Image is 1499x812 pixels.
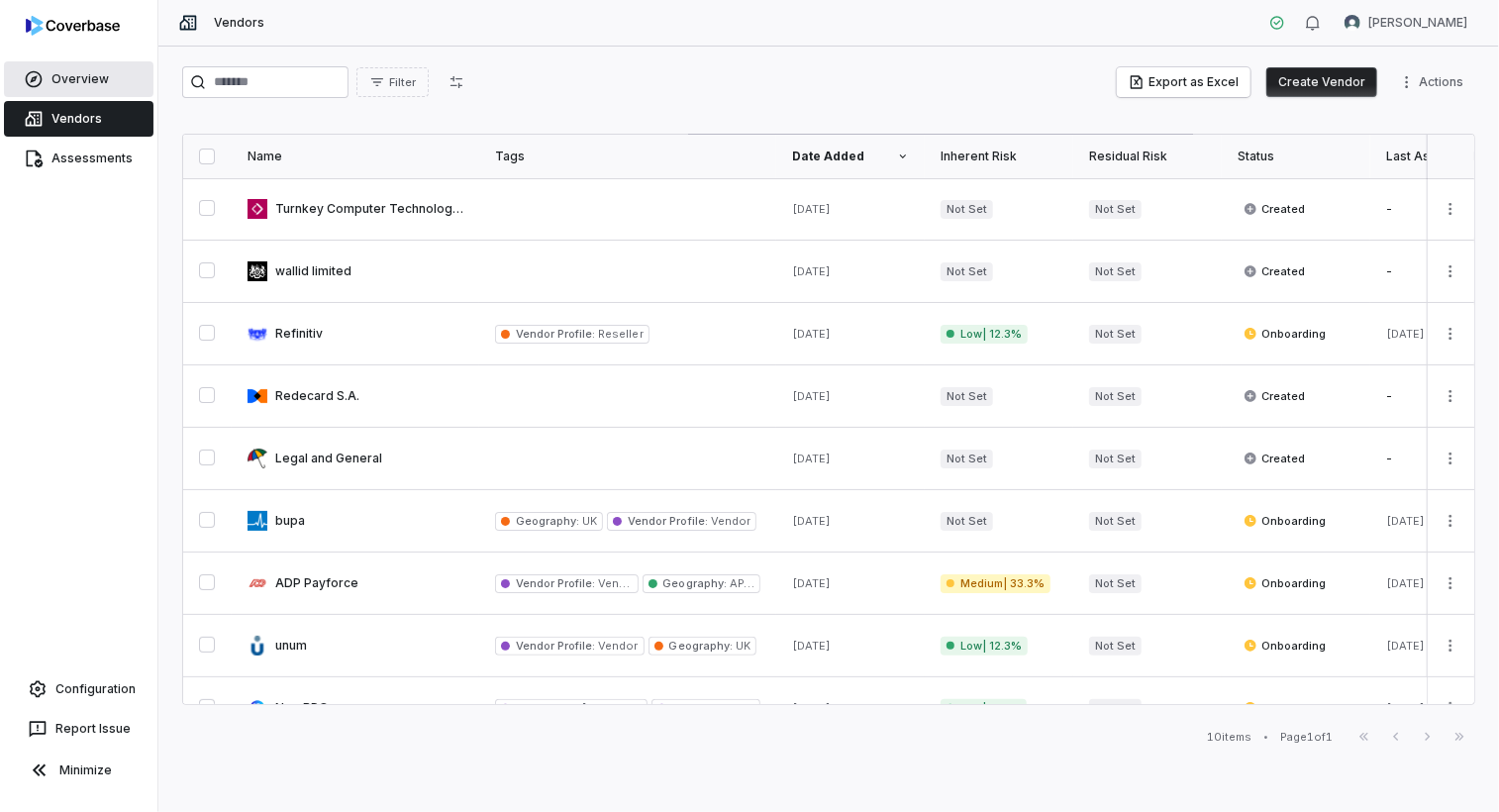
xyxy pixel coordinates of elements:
[792,327,831,341] span: [DATE]
[1435,568,1466,598] button: More actions
[1435,444,1466,473] button: More actions
[941,262,993,281] span: Not Set
[8,711,150,747] button: Report Issue
[941,450,993,468] span: Not Set
[792,149,909,164] div: Date Added
[1435,319,1466,349] button: More actions
[1089,637,1142,656] span: Not Set
[1244,638,1326,654] span: Onboarding
[1089,200,1142,219] span: Not Set
[1244,201,1305,217] span: Created
[708,514,750,528] span: Vendor
[595,576,638,590] span: Vendor
[1263,730,1268,744] div: •
[1089,699,1142,718] span: Not Set
[4,101,153,137] a: Vendors
[516,514,579,528] span: Geography :
[941,574,1050,593] span: Medium | 33.3%
[1266,67,1377,97] button: Create Vendor
[792,264,831,278] span: [DATE]
[1207,730,1251,745] div: 10 items
[1435,506,1466,536] button: More actions
[1089,149,1206,164] div: Residual Risk
[516,576,595,590] span: Vendor Profile :
[1089,262,1142,281] span: Not Set
[792,701,831,715] span: [DATE]
[214,15,264,31] span: Vendors
[1386,514,1425,528] span: [DATE]
[8,751,150,790] button: Minimize
[1345,15,1360,31] img: Hannah Fozard avatar
[941,387,993,406] span: Not Set
[1435,693,1466,723] button: More actions
[1435,256,1466,286] button: More actions
[579,514,597,528] span: UK
[516,327,595,341] span: Vendor Profile :
[792,639,831,653] span: [DATE]
[1089,512,1142,531] span: Not Set
[4,141,153,176] a: Assessments
[672,701,752,715] span: Vendor Profile :
[1244,513,1326,529] span: Onboarding
[495,149,760,164] div: Tags
[792,514,831,528] span: [DATE]
[669,639,733,653] span: Geography :
[356,67,429,97] button: Filter
[792,202,831,216] span: [DATE]
[595,639,638,653] span: Vendor
[579,701,699,715] span: [GEOGRAPHIC_DATA]
[389,75,416,90] span: Filter
[941,325,1028,344] span: Low | 12.3%
[1117,67,1250,97] button: Export as Excel
[1244,326,1326,342] span: Onboarding
[1244,388,1305,404] span: Created
[941,200,993,219] span: Not Set
[792,576,831,590] span: [DATE]
[1435,381,1466,411] button: More actions
[26,16,120,36] img: logo-D7KZi-bG.svg
[1238,149,1354,164] div: Status
[941,637,1028,656] span: Low | 12.3%
[1386,701,1425,715] span: [DATE]
[4,61,153,97] a: Overview
[1386,576,1425,590] span: [DATE]
[941,699,1027,718] span: Low | 17.5%
[1244,575,1326,591] span: Onboarding
[1435,194,1466,224] button: More actions
[727,576,759,590] span: APAC
[663,576,727,590] span: Geography :
[792,452,831,465] span: [DATE]
[628,514,707,528] span: Vendor Profile :
[1244,700,1326,716] span: Onboarding
[1244,451,1305,466] span: Created
[595,327,643,341] span: Reseller
[1386,639,1425,653] span: [DATE]
[1368,15,1467,31] span: [PERSON_NAME]
[248,149,463,164] div: Name
[516,701,579,715] span: Geography :
[792,389,831,403] span: [DATE]
[733,639,750,653] span: UK
[516,639,595,653] span: Vendor Profile :
[941,512,993,531] span: Not Set
[1435,631,1466,660] button: More actions
[1244,263,1305,279] span: Created
[1089,387,1142,406] span: Not Set
[1333,8,1479,38] button: Hannah Fozard avatar[PERSON_NAME]
[1089,325,1142,344] span: Not Set
[941,149,1057,164] div: Inherent Risk
[1386,327,1425,341] span: [DATE]
[1089,450,1142,468] span: Not Set
[1280,730,1333,745] div: Page 1 of 1
[1089,574,1142,593] span: Not Set
[8,671,150,707] a: Configuration
[1393,67,1475,97] button: More actions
